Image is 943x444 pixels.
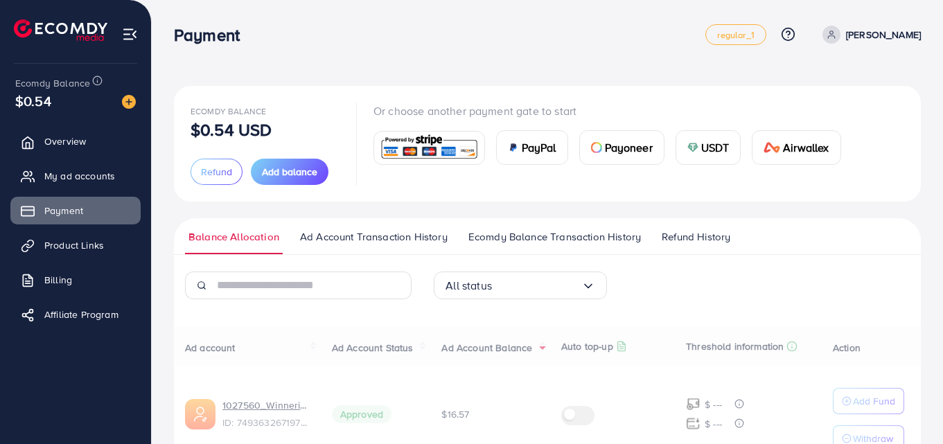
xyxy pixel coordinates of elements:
img: logo [14,19,107,41]
span: Ad Account Transaction History [300,229,448,245]
span: Refund [201,165,232,179]
a: Affiliate Program [10,301,141,328]
img: card [687,142,698,153]
a: [PERSON_NAME] [817,26,921,44]
a: Payment [10,197,141,224]
img: menu [122,26,138,42]
span: My ad accounts [44,169,115,183]
img: card [508,142,519,153]
img: card [378,133,480,163]
div: Search for option [434,272,607,299]
h3: Payment [174,25,251,45]
input: Search for option [492,275,581,296]
p: $0.54 USD [191,121,272,138]
span: Product Links [44,238,104,252]
a: My ad accounts [10,162,141,190]
p: [PERSON_NAME] [846,26,921,43]
span: Affiliate Program [44,308,118,321]
img: card [764,142,780,153]
a: cardUSDT [676,130,741,165]
span: Ecomdy Balance [191,105,266,117]
span: Billing [44,273,72,287]
a: cardPayPal [496,130,568,165]
span: Payment [44,204,83,217]
a: regular_1 [705,24,766,45]
img: image [122,95,136,109]
span: Ecomdy Balance [15,76,90,90]
span: PayPal [522,139,556,156]
button: Add balance [251,159,328,185]
span: USDT [701,139,730,156]
span: Ecomdy Balance Transaction History [468,229,641,245]
a: cardPayoneer [579,130,664,165]
a: cardAirwallex [752,130,840,165]
span: $0.54 [15,91,51,111]
a: Billing [10,266,141,294]
a: Product Links [10,231,141,259]
img: card [591,142,602,153]
span: regular_1 [717,30,754,39]
span: Refund History [662,229,730,245]
span: Overview [44,134,86,148]
iframe: Chat [884,382,933,434]
span: Add balance [262,165,317,179]
p: Or choose another payment gate to start [373,103,852,119]
a: card [373,131,485,165]
span: Balance Allocation [188,229,279,245]
span: Payoneer [605,139,653,156]
span: Airwallex [783,139,829,156]
span: All status [446,275,492,296]
a: Overview [10,127,141,155]
button: Refund [191,159,243,185]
